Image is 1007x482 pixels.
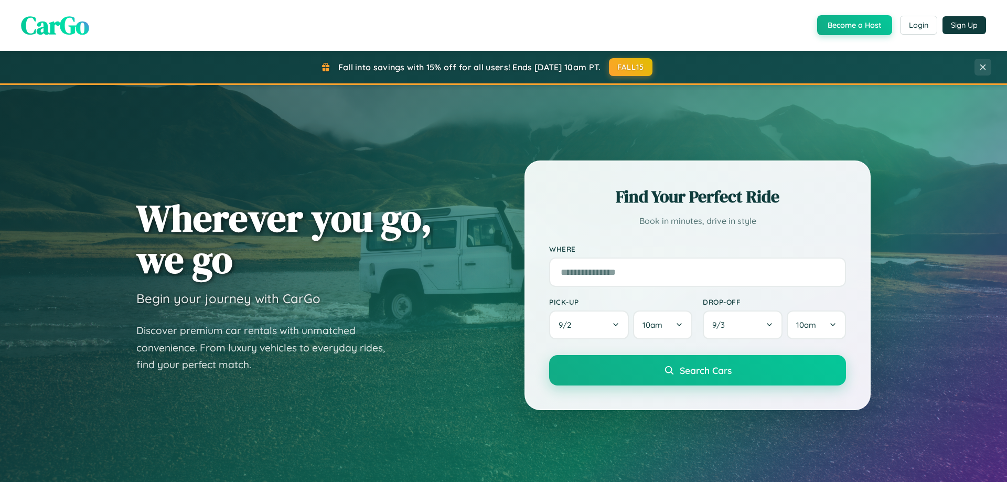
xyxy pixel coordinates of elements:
[680,365,732,376] span: Search Cars
[549,244,846,253] label: Where
[549,185,846,208] h2: Find Your Perfect Ride
[136,197,432,280] h1: Wherever you go, we go
[609,58,653,76] button: FALL15
[817,15,892,35] button: Become a Host
[549,355,846,385] button: Search Cars
[900,16,937,35] button: Login
[559,320,576,330] span: 9 / 2
[787,310,846,339] button: 10am
[942,16,986,34] button: Sign Up
[796,320,816,330] span: 10am
[21,8,89,42] span: CarGo
[703,310,783,339] button: 9/3
[712,320,730,330] span: 9 / 3
[549,297,692,306] label: Pick-up
[549,213,846,229] p: Book in minutes, drive in style
[338,62,601,72] span: Fall into savings with 15% off for all users! Ends [DATE] 10am PT.
[703,297,846,306] label: Drop-off
[136,322,399,373] p: Discover premium car rentals with unmatched convenience. From luxury vehicles to everyday rides, ...
[136,291,320,306] h3: Begin your journey with CarGo
[642,320,662,330] span: 10am
[549,310,629,339] button: 9/2
[633,310,692,339] button: 10am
